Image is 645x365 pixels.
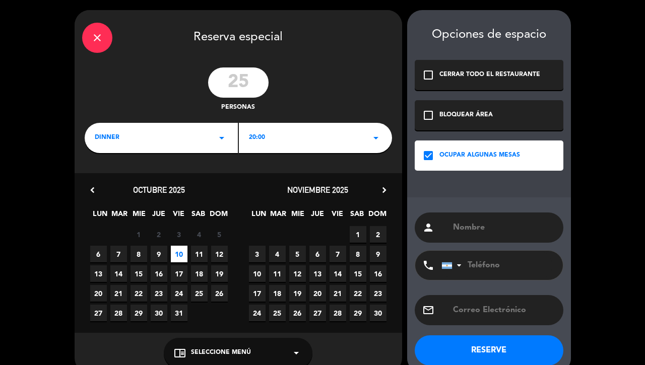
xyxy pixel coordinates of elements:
i: check_box [422,150,434,162]
span: 10 [171,246,187,262]
span: 29 [131,305,147,321]
i: arrow_drop_down [216,132,228,144]
span: 28 [110,305,127,321]
i: phone [422,259,434,271]
div: OCUPAR ALGUNAS MESAS [439,151,520,161]
span: 16 [370,265,386,282]
i: check_box_outline_blank [422,109,434,121]
span: 5 [211,226,228,243]
span: 27 [90,305,107,321]
span: 14 [330,265,346,282]
i: arrow_drop_down [290,347,302,359]
i: person [422,222,434,234]
span: personas [221,103,255,113]
span: 19 [211,265,228,282]
span: LUN [92,208,108,225]
div: Opciones de espacio [415,28,563,42]
i: chrome_reader_mode [174,347,186,359]
span: 7 [330,246,346,262]
input: 0 [208,67,269,98]
span: VIE [329,208,346,225]
span: 6 [90,246,107,262]
span: dinner [95,133,119,143]
span: 2 [370,226,386,243]
div: BLOQUEAR ÁREA [439,110,493,120]
i: check_box_outline_blank [422,69,434,81]
span: 26 [211,285,228,302]
span: 14 [110,265,127,282]
span: 3 [171,226,187,243]
div: Argentina: +54 [442,251,465,279]
span: 26 [289,305,306,321]
span: octubre 2025 [133,185,185,195]
span: 4 [191,226,208,243]
span: MIE [131,208,148,225]
span: JUE [309,208,326,225]
span: SAB [349,208,365,225]
span: 22 [350,285,366,302]
span: 11 [269,265,286,282]
span: 22 [131,285,147,302]
span: VIE [170,208,187,225]
span: 11 [191,246,208,262]
span: 31 [171,305,187,321]
span: noviembre 2025 [287,185,348,195]
span: 1 [131,226,147,243]
span: 28 [330,305,346,321]
span: DOM [210,208,226,225]
span: 12 [211,246,228,262]
span: 6 [309,246,326,262]
span: Seleccione Menú [191,348,251,358]
span: 25 [191,285,208,302]
input: Nombre [452,221,556,235]
span: SAB [190,208,207,225]
span: 7 [110,246,127,262]
span: 29 [350,305,366,321]
i: chevron_right [379,185,390,195]
span: 18 [269,285,286,302]
span: JUE [151,208,167,225]
i: email [422,304,434,316]
span: 17 [249,285,266,302]
span: 9 [151,246,167,262]
input: Correo Electrónico [452,303,556,317]
span: 30 [370,305,386,321]
i: arrow_drop_down [370,132,382,144]
span: 10 [249,265,266,282]
span: MAR [270,208,287,225]
i: chevron_left [87,185,98,195]
span: 18 [191,265,208,282]
span: 4 [269,246,286,262]
span: 25 [269,305,286,321]
span: 8 [131,246,147,262]
span: DOM [368,208,385,225]
span: LUN [250,208,267,225]
span: 24 [249,305,266,321]
span: 21 [330,285,346,302]
span: 21 [110,285,127,302]
span: 15 [350,265,366,282]
span: 30 [151,305,167,321]
input: Teléfono [441,251,552,280]
span: 20 [309,285,326,302]
span: 8 [350,246,366,262]
div: CERRAR TODO EL RESTAURANTE [439,70,540,80]
span: 13 [309,265,326,282]
span: 19 [289,285,306,302]
span: 16 [151,265,167,282]
span: 15 [131,265,147,282]
span: 5 [289,246,306,262]
span: 27 [309,305,326,321]
span: 13 [90,265,107,282]
span: 24 [171,285,187,302]
span: 3 [249,246,266,262]
span: 1 [350,226,366,243]
span: 9 [370,246,386,262]
span: 17 [171,265,187,282]
div: Reserva especial [75,10,402,62]
span: MIE [290,208,306,225]
span: 20:00 [249,133,265,143]
span: 23 [370,285,386,302]
span: MAR [111,208,128,225]
i: close [91,32,103,44]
